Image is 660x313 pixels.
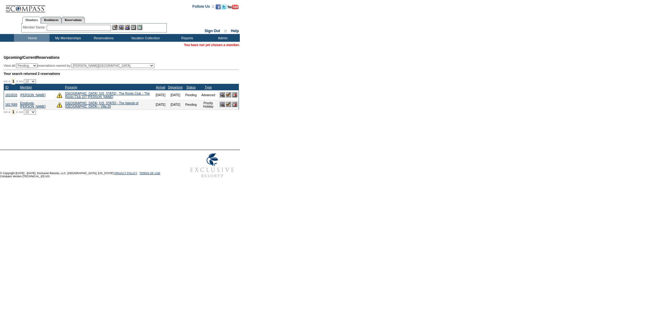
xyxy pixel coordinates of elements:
[216,6,221,10] a: Become our fan on Facebook
[205,29,220,33] a: Sign Out
[121,34,169,42] td: Vacation Collection
[184,100,198,109] td: Pending
[65,85,77,89] a: Property
[184,90,198,100] td: Pending
[167,90,184,100] td: [DATE]
[169,34,204,42] td: Reports
[140,172,161,175] a: TERMS OF USE
[156,85,165,89] a: Arrival
[20,93,45,97] a: [PERSON_NAME]
[65,92,149,99] a: [GEOGRAPHIC_DATA], [US_STATE] - The Rocks Club :: The Rocks Club 107 [PERSON_NAME]
[222,4,226,9] img: Follow us on Twitter
[112,25,118,30] img: b_edit.gif
[154,90,166,100] td: [DATE]
[5,85,9,89] a: ID
[231,29,239,33] a: Help
[57,102,62,108] img: There are insufficient days and/or tokens to cover this reservation
[8,79,10,83] span: <
[226,102,231,107] img: Confirm Reservation
[192,4,214,11] td: Follow Us ::
[19,79,23,83] span: >>
[226,92,231,97] img: Confirm Reservation
[131,25,136,30] img: Reservations
[4,63,157,68] div: View all: reservations owned by:
[65,101,138,108] a: [GEOGRAPHIC_DATA], [US_STATE] - The Islands of [GEOGRAPHIC_DATA] :: Villa 20
[168,85,183,89] a: Departure
[14,34,50,42] td: Home
[5,103,17,106] a: 1817689
[19,110,23,114] span: >>
[8,110,10,114] span: <
[4,55,36,60] span: Upcoming/Current
[22,17,41,24] a: Members
[62,17,85,23] a: Reservations
[11,109,15,115] span: 1
[184,150,240,181] img: Exclusive Resorts
[154,100,166,109] td: [DATE]
[232,102,237,107] img: Cancel Reservation
[125,25,130,30] img: Impersonate
[137,25,142,30] img: b_calculator.gif
[114,172,137,175] a: PRIVACY POLICY
[227,5,239,9] img: Subscribe to our YouTube Channel
[16,79,18,83] span: >
[220,92,225,97] img: View Reservation
[232,92,237,97] img: Cancel Reservation
[222,6,226,10] a: Follow us on Twitter
[227,6,239,10] a: Subscribe to our YouTube Channel
[4,72,239,75] div: Your search returned 2 reservations
[198,100,218,109] td: Priority Holiday
[198,90,218,100] td: Advanced
[220,102,225,107] img: View Reservation
[4,79,7,83] span: <<
[50,34,85,42] td: My Memberships
[186,85,196,89] a: Status
[224,29,227,33] span: ::
[205,85,212,89] a: Type
[85,34,121,42] td: Reservations
[20,85,32,89] a: Member
[216,4,221,9] img: Become our fan on Facebook
[167,100,184,109] td: [DATE]
[4,55,60,60] span: Reservations
[204,34,240,42] td: Admin
[16,110,18,114] span: >
[4,110,7,114] span: <<
[57,92,62,98] img: There are insufficient days and/or tokens to cover this reservation
[119,25,124,30] img: View
[11,78,15,84] span: 1
[20,101,45,108] a: Employee, [PERSON_NAME]
[184,43,240,47] span: You have not yet chosen a member.
[23,25,47,30] div: Member Name:
[41,17,62,23] a: Residences
[5,93,17,97] a: 1816533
